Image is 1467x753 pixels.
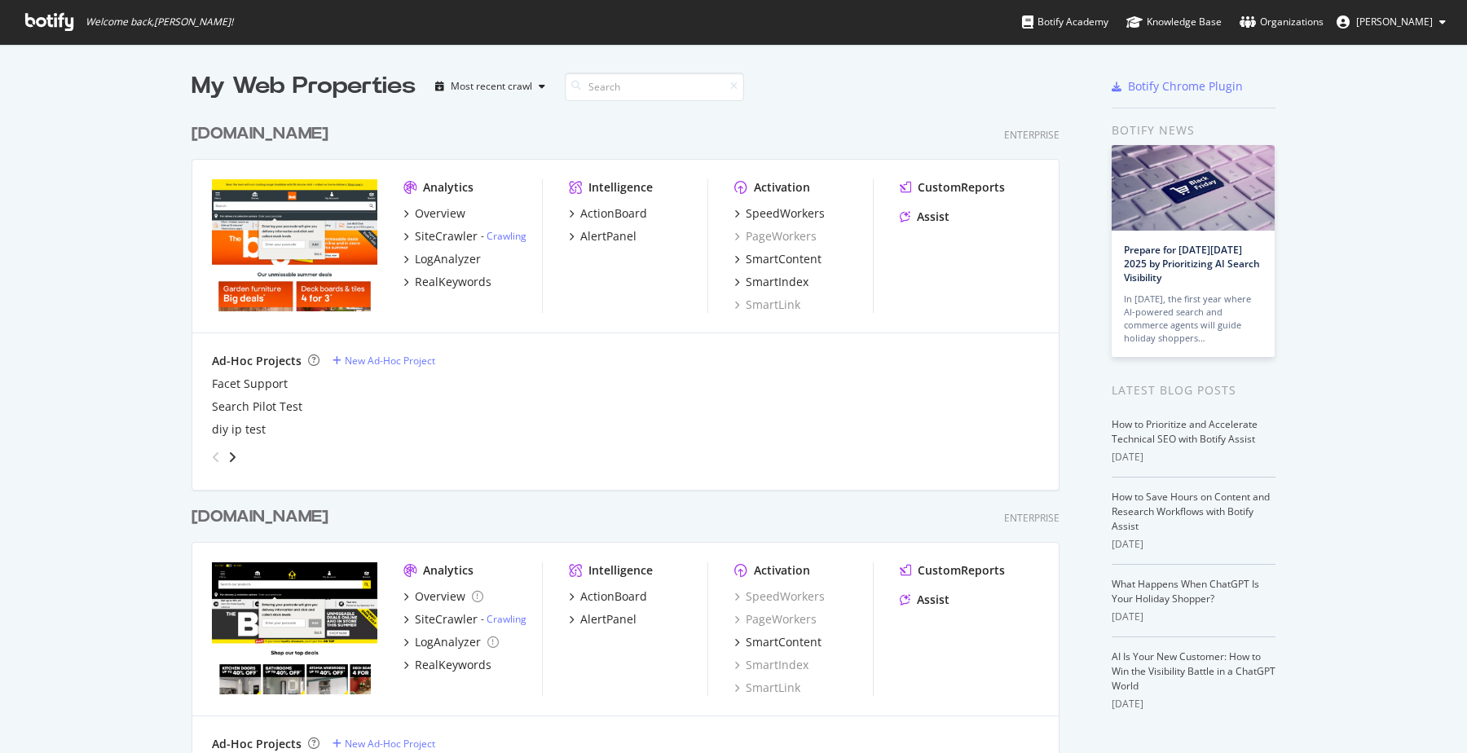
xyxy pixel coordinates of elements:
[415,611,478,627] div: SiteCrawler
[415,657,491,673] div: RealKeywords
[227,449,238,465] div: angle-right
[1124,243,1260,284] a: Prepare for [DATE][DATE] 2025 by Prioritizing AI Search Visibility
[415,228,478,244] div: SiteCrawler
[1240,14,1324,30] div: Organizations
[734,680,800,696] a: SmartLink
[900,562,1005,579] a: CustomReports
[423,179,474,196] div: Analytics
[1112,577,1259,605] a: What Happens When ChatGPT Is Your Holiday Shopper?
[917,209,949,225] div: Assist
[734,205,825,222] a: SpeedWorkers
[487,229,526,243] a: Crawling
[588,179,653,196] div: Intelligence
[734,611,817,627] a: PageWorkers
[1004,128,1059,142] div: Enterprise
[746,274,808,290] div: SmartIndex
[205,444,227,470] div: angle-left
[403,274,491,290] a: RealKeywords
[415,251,481,267] div: LogAnalyzer
[754,179,810,196] div: Activation
[192,122,335,146] a: [DOMAIN_NAME]
[415,274,491,290] div: RealKeywords
[212,399,302,415] a: Search Pilot Test
[1324,9,1459,35] button: [PERSON_NAME]
[481,612,526,626] div: -
[580,228,637,244] div: AlertPanel
[569,205,647,222] a: ActionBoard
[333,354,435,368] a: New Ad-Hoc Project
[1112,381,1275,399] div: Latest Blog Posts
[754,562,810,579] div: Activation
[569,611,637,627] a: AlertPanel
[1124,293,1262,345] div: In [DATE], the first year where AI-powered search and commerce agents will guide holiday shoppers…
[423,562,474,579] div: Analytics
[481,229,526,243] div: -
[415,588,465,605] div: Overview
[900,179,1005,196] a: CustomReports
[403,251,481,267] a: LogAnalyzer
[1112,490,1270,533] a: How to Save Hours on Content and Research Workflows with Botify Assist
[569,228,637,244] a: AlertPanel
[1004,511,1059,525] div: Enterprise
[212,736,302,752] div: Ad-Hoc Projects
[734,228,817,244] a: PageWorkers
[403,657,491,673] a: RealKeywords
[1112,610,1275,624] div: [DATE]
[451,81,532,91] div: Most recent crawl
[746,251,822,267] div: SmartContent
[900,209,949,225] a: Assist
[192,122,328,146] div: [DOMAIN_NAME]
[1022,14,1108,30] div: Botify Academy
[212,376,288,392] a: Facet Support
[580,205,647,222] div: ActionBoard
[734,634,822,650] a: SmartContent
[565,73,744,101] input: Search
[580,611,637,627] div: AlertPanel
[1112,417,1258,446] a: How to Prioritize and Accelerate Technical SEO with Botify Assist
[429,73,552,99] button: Most recent crawl
[403,611,526,627] a: SiteCrawler- Crawling
[415,634,481,650] div: LogAnalyzer
[192,505,328,529] div: [DOMAIN_NAME]
[403,588,483,605] a: Overview
[900,592,949,608] a: Assist
[403,205,465,222] a: Overview
[345,737,435,751] div: New Ad-Hoc Project
[403,228,526,244] a: SiteCrawler- Crawling
[734,251,822,267] a: SmartContent
[192,70,416,103] div: My Web Properties
[746,634,822,650] div: SmartContent
[212,421,266,438] a: diy ip test
[1112,450,1275,465] div: [DATE]
[403,634,499,650] a: LogAnalyzer
[917,592,949,608] div: Assist
[1112,78,1243,95] a: Botify Chrome Plugin
[1128,78,1243,95] div: Botify Chrome Plugin
[1112,697,1275,711] div: [DATE]
[569,588,647,605] a: ActionBoard
[1126,14,1222,30] div: Knowledge Base
[1112,121,1275,139] div: Botify news
[333,737,435,751] a: New Ad-Hoc Project
[1112,537,1275,552] div: [DATE]
[580,588,647,605] div: ActionBoard
[734,588,825,605] a: SpeedWorkers
[192,505,335,529] a: [DOMAIN_NAME]
[212,179,377,311] img: www.diy.com
[734,297,800,313] a: SmartLink
[734,274,808,290] a: SmartIndex
[588,562,653,579] div: Intelligence
[212,562,377,694] img: www.trade-point.co.uk
[734,657,808,673] a: SmartIndex
[86,15,233,29] span: Welcome back, [PERSON_NAME] !
[415,205,465,222] div: Overview
[918,562,1005,579] div: CustomReports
